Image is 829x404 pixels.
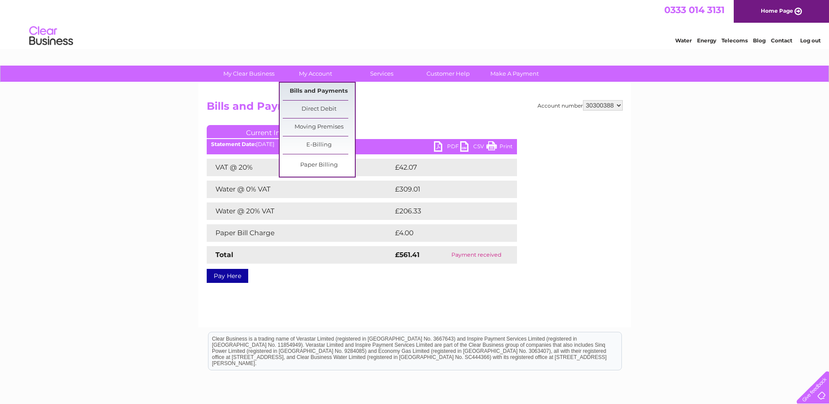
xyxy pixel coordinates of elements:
[460,141,486,154] a: CSV
[393,202,502,220] td: £206.33
[479,66,551,82] a: Make A Payment
[434,141,460,154] a: PDF
[346,66,418,82] a: Services
[538,100,623,111] div: Account number
[208,5,621,42] div: Clear Business is a trading name of Verastar Limited (registered in [GEOGRAPHIC_DATA] No. 3667643...
[211,141,256,147] b: Statement Date:
[486,141,513,154] a: Print
[207,125,338,138] a: Current Invoice
[395,251,420,259] strong: £561.41
[675,37,692,44] a: Water
[753,37,766,44] a: Blog
[279,66,351,82] a: My Account
[393,159,499,176] td: £42.07
[800,37,821,44] a: Log out
[771,37,792,44] a: Contact
[213,66,285,82] a: My Clear Business
[29,23,73,49] img: logo.png
[207,100,623,117] h2: Bills and Payments
[207,181,393,198] td: Water @ 0% VAT
[697,37,716,44] a: Energy
[664,4,725,15] a: 0333 014 3131
[436,246,517,264] td: Payment received
[207,224,393,242] td: Paper Bill Charge
[283,118,355,136] a: Moving Premises
[283,101,355,118] a: Direct Debit
[207,202,393,220] td: Water @ 20% VAT
[412,66,484,82] a: Customer Help
[283,83,355,100] a: Bills and Payments
[207,141,517,147] div: [DATE]
[283,136,355,154] a: E-Billing
[393,181,501,198] td: £309.01
[283,157,355,174] a: Paper Billing
[207,159,393,176] td: VAT @ 20%
[721,37,748,44] a: Telecoms
[393,224,497,242] td: £4.00
[207,269,248,283] a: Pay Here
[215,251,233,259] strong: Total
